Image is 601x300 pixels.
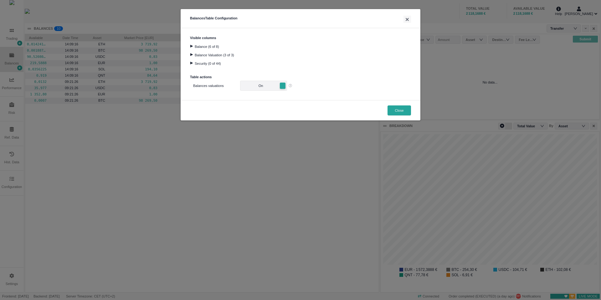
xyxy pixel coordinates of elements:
span: On [242,83,279,89]
div: Balance Valuation (3 of 3) [190,50,411,59]
button: Close [388,105,411,115]
div: Security (0 of 44) [190,59,411,67]
button: × [403,16,411,23]
h3: Visible columns [190,36,411,40]
h3: Table actions [190,69,411,79]
div: Balance (6 of 8) [190,42,411,50]
label: Balances valuations [193,82,240,89]
h5: Balances Table Configuration [190,16,411,23]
